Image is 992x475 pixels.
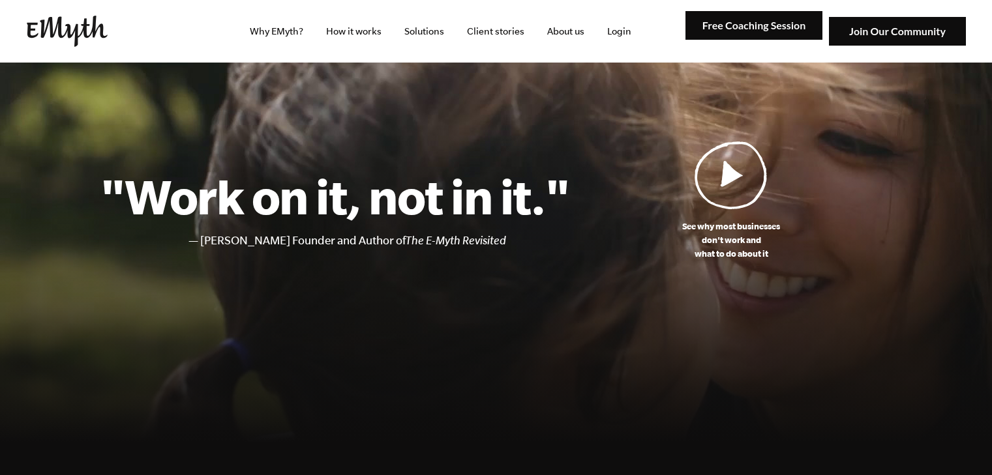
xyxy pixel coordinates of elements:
i: The E-Myth Revisited [406,234,506,247]
img: Join Our Community [829,17,966,46]
p: See why most businesses don't work and what to do about it [570,220,893,261]
img: Free Coaching Session [685,11,822,40]
a: See why most businessesdon't work andwhat to do about it [570,141,893,261]
li: [PERSON_NAME] Founder and Author of [200,231,570,250]
iframe: Chat Widget [927,412,992,475]
h1: "Work on it, not in it." [100,167,570,225]
img: EMyth [27,16,108,47]
img: Play Video [695,141,768,209]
